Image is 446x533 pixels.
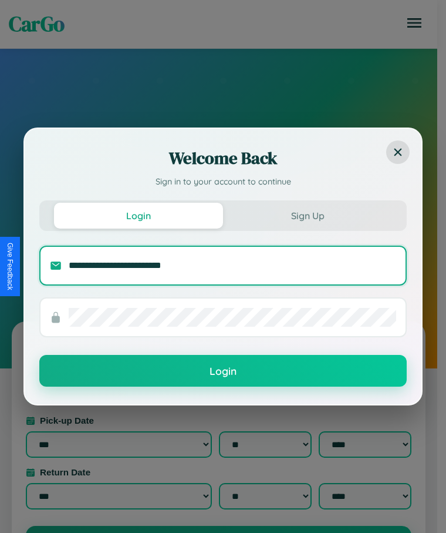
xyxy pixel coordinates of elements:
button: Login [39,355,407,387]
button: Login [54,203,223,229]
div: Give Feedback [6,243,14,290]
button: Sign Up [223,203,392,229]
h2: Welcome Back [39,146,407,170]
p: Sign in to your account to continue [39,176,407,189]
